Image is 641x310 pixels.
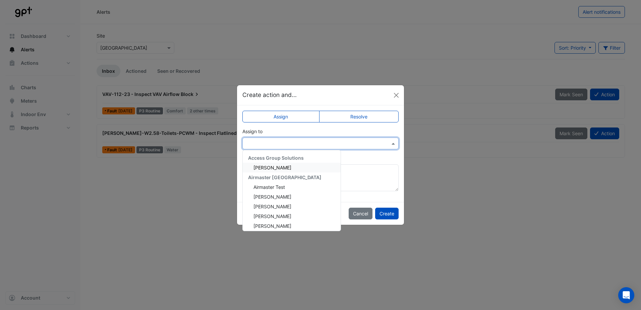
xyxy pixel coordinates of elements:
label: Assign [242,111,319,122]
button: Close [391,90,401,100]
span: [PERSON_NAME] [253,165,291,170]
span: Access Group Solutions [248,155,304,161]
div: Options List [243,150,341,231]
span: [PERSON_NAME] [253,223,291,229]
span: [PERSON_NAME] [253,213,291,219]
button: Cancel [349,208,372,219]
label: Resolve [319,111,399,122]
span: Airmaster Test [253,184,285,190]
span: Airmaster [GEOGRAPHIC_DATA] [248,174,322,180]
label: Assign to [242,128,263,135]
h5: Create action and... [242,91,297,99]
div: Open Intercom Messenger [618,287,634,303]
button: Create [375,208,399,219]
span: [PERSON_NAME] [253,194,291,200]
span: [PERSON_NAME] [253,204,291,209]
